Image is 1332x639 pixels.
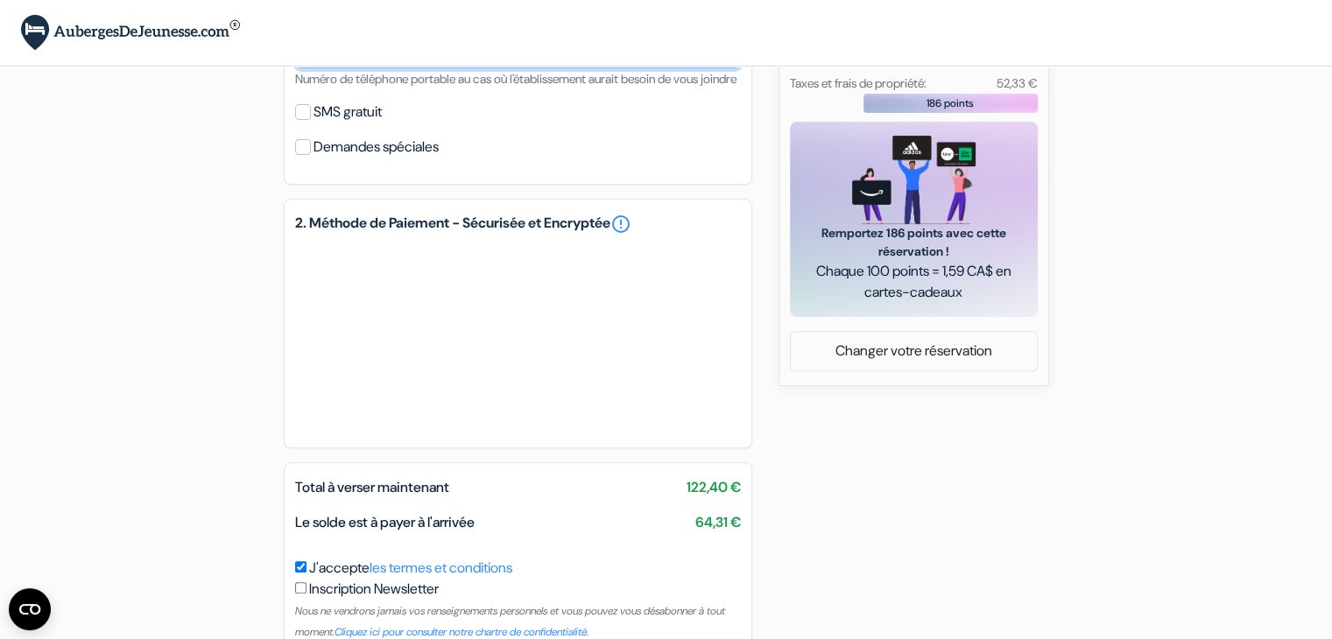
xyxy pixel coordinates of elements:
small: 52,33 € [996,75,1037,91]
small: Taxes et frais de propriété: [790,75,927,91]
span: 64,31 € [695,512,741,533]
img: AubergesDeJeunesse.com [21,15,240,51]
small: Numéro de téléphone portable au cas où l'établissement aurait besoin de vous joindre [295,71,736,87]
span: Le solde est à payer à l'arrivée [295,513,475,531]
h5: 2. Méthode de Paiement - Sécurisée et Encryptée [295,214,741,235]
img: gift_card_hero_new.png [852,136,976,224]
span: 186 points [927,95,974,111]
span: Remportez 186 points avec cette réservation ! [811,224,1017,261]
label: J'accepte [309,558,512,579]
span: Total à verser maintenant [295,478,449,496]
small: Nous ne vendrons jamais vos renseignements personnels et vous pouvez vous désabonner à tout moment. [295,604,725,639]
small: Non inclus [790,54,843,70]
span: Chaque 100 points = 1,59 CA$ en cartes-cadeaux [811,261,1017,303]
label: Inscription Newsletter [309,579,439,600]
iframe: Cadre de saisie sécurisé pour le paiement [292,238,744,437]
a: Changer votre réservation [791,334,1037,368]
a: error_outline [610,214,631,235]
label: Demandes spéciales [314,135,439,159]
a: les termes et conditions [370,558,512,577]
span: 122,40 € [687,477,741,498]
button: Ouvrir le widget CMP [9,588,51,630]
label: SMS gratuit [314,100,382,124]
a: Cliquez ici pour consulter notre chartre de confidentialité. [335,625,588,639]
